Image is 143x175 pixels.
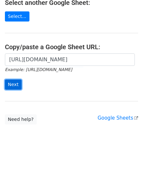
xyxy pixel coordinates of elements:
[5,53,135,66] input: Paste your Google Sheet URL here
[5,43,138,51] h4: Copy/paste a Google Sheet URL:
[110,144,143,175] iframe: Chat Widget
[98,115,138,121] a: Google Sheets
[5,11,29,22] a: Select...
[5,80,22,90] input: Next
[5,114,37,124] a: Need help?
[5,67,72,72] small: Example: [URL][DOMAIN_NAME]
